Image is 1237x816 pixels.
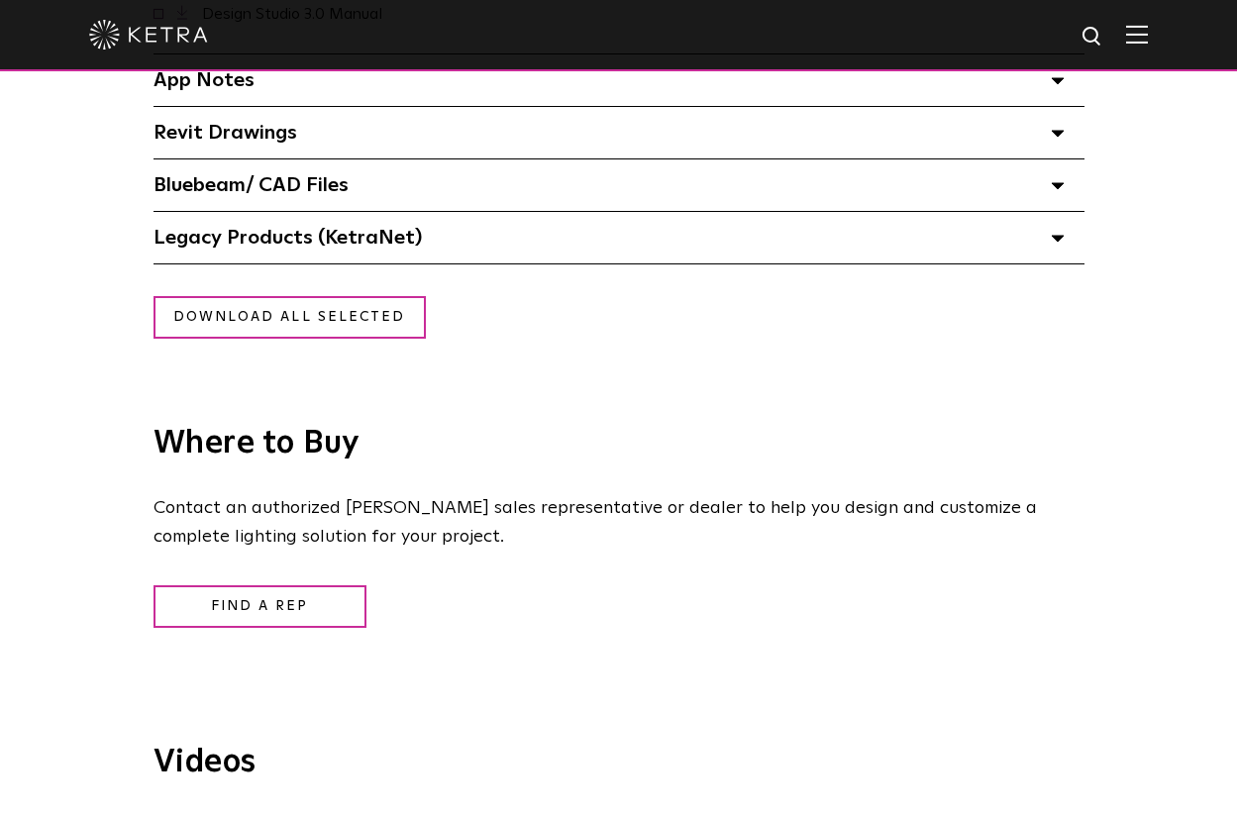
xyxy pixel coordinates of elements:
span: Legacy Products (KetraNet) [154,228,422,248]
p: Contact an authorized [PERSON_NAME] sales representative or dealer to help you design and customi... [154,494,1084,552]
img: ketra-logo-2019-white [89,20,208,50]
a: Find a Rep [154,585,366,628]
span: App Notes [154,70,255,90]
span: Bluebeam/ CAD Files [154,175,349,195]
span: Revit Drawings [154,123,297,143]
a: Download all selected [154,296,426,339]
img: Hamburger%20Nav.svg [1126,25,1148,44]
h3: Videos [154,747,1084,778]
h3: Where to Buy [154,428,1084,459]
img: search icon [1081,25,1105,50]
